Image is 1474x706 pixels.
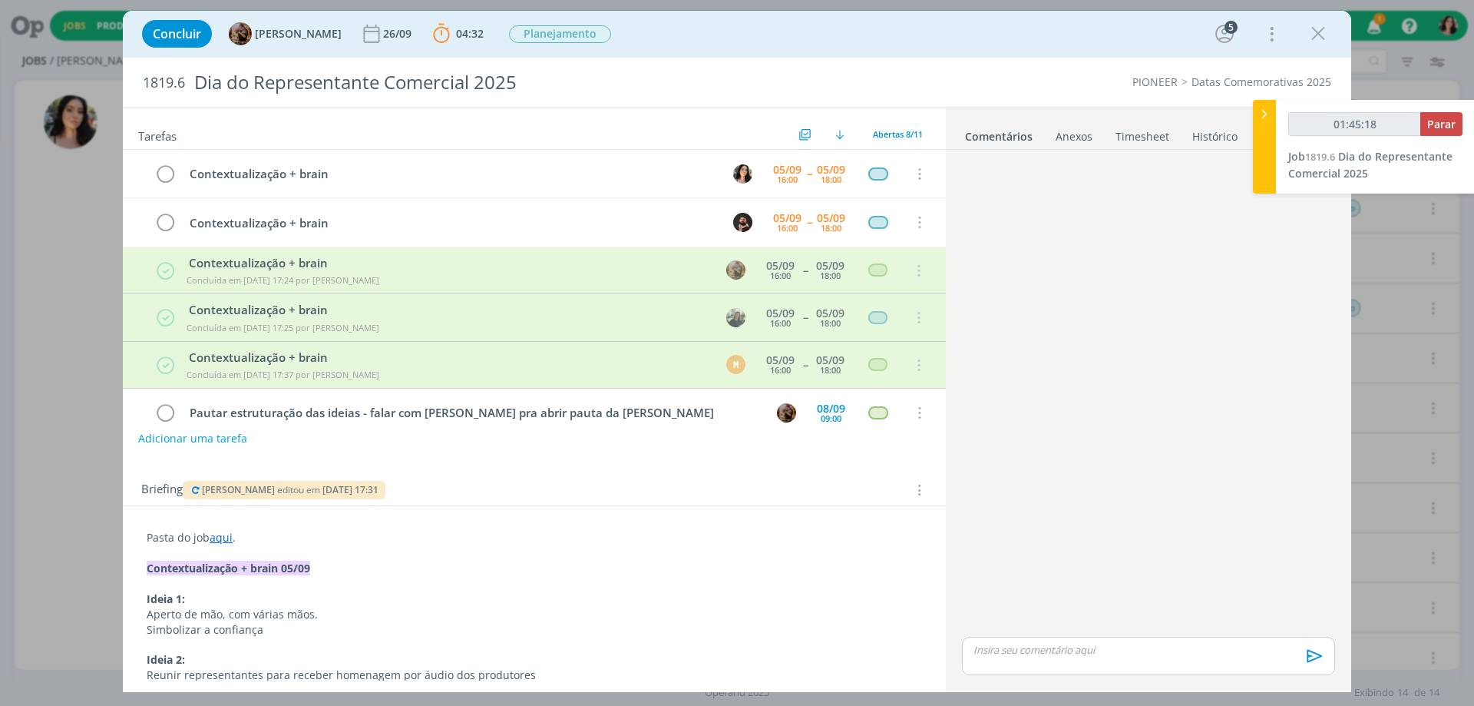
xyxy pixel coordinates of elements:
[187,274,379,286] span: Concluída em [DATE] 17:24 por [PERSON_NAME]
[210,530,233,545] a: aqui
[770,319,791,327] div: 16:00
[770,271,791,280] div: 16:00
[1132,75,1178,89] a: PIONEER
[807,217,811,227] span: --
[137,425,248,452] button: Adicionar uma tarefa
[1288,149,1453,181] a: Job1819.6Dia do Representante Comercial 2025
[456,26,484,41] span: 04:32
[1191,122,1238,144] a: Histórico
[1212,22,1237,46] button: 5
[508,25,612,44] button: Planejamento
[807,168,811,179] span: --
[183,254,712,272] div: Contextualização + brain
[188,64,830,101] div: Dia do Representante Comercial 2025
[187,322,379,333] span: Concluída em [DATE] 17:25 por [PERSON_NAME]
[817,164,845,175] div: 05/09
[873,128,923,140] span: Abertas 8/11
[820,366,841,374] div: 18:00
[803,312,808,323] span: --
[766,260,795,271] div: 05/09
[147,530,922,545] p: Pasta do job .
[147,561,310,575] strong: Contextualização + brain 05/09
[820,271,841,280] div: 18:00
[820,319,841,327] div: 18:00
[817,213,845,224] div: 05/09
[777,175,798,184] div: 16:00
[383,28,415,39] div: 26/09
[202,483,275,496] span: [PERSON_NAME]
[835,130,844,139] img: arrow-down.svg
[803,265,808,276] span: --
[821,175,841,184] div: 18:00
[322,483,378,496] span: [DATE] 17:31
[733,164,752,184] img: T
[731,162,754,185] button: T
[821,224,841,232] div: 18:00
[777,224,798,232] div: 16:00
[141,480,183,500] span: Briefing
[229,22,252,45] img: A
[1115,122,1170,144] a: Timesheet
[138,125,177,144] span: Tarefas
[816,355,844,366] div: 05/09
[775,401,798,424] button: A
[964,122,1033,144] a: Comentários
[153,28,201,40] span: Concluir
[142,20,212,48] button: Concluir
[183,349,712,366] div: Contextualização + brain
[773,164,801,175] div: 05/09
[183,403,762,423] div: Pautar estruturação das ideias - falar com [PERSON_NAME] pra abrir pauta da [PERSON_NAME]
[123,11,1351,692] div: dialog
[187,369,379,380] span: Concluída em [DATE] 17:37 por [PERSON_NAME]
[1420,112,1462,136] button: Parar
[189,485,379,496] button: [PERSON_NAME] editou em [DATE] 17:31
[1056,129,1092,144] div: Anexos
[816,260,844,271] div: 05/09
[147,622,922,638] p: Simbolizar a confiança
[277,483,320,496] span: editou em
[255,28,342,39] span: [PERSON_NAME]
[429,22,487,46] button: 04:32
[817,403,845,414] div: 08/09
[731,210,754,234] button: D
[773,213,801,224] div: 05/09
[509,25,611,43] span: Planejamento
[1224,21,1238,34] div: 5
[1191,75,1331,89] a: Datas Comemorativas 2025
[1288,149,1453,181] span: Dia do Representante Comercial 2025
[821,414,841,423] div: 09:00
[777,403,796,423] img: A
[183,301,712,319] div: Contextualização + brain
[803,360,808,370] span: --
[147,668,922,683] p: Reunir representantes para receber homenagem por áudio dos produtores
[183,164,719,184] div: Contextualização + brain
[770,366,791,374] div: 16:00
[147,592,185,606] strong: Ideia 1:
[1427,117,1456,131] span: Parar
[229,22,342,45] button: A[PERSON_NAME]
[147,652,185,667] strong: Ideia 2:
[147,607,922,622] p: Aperto de mão, com várias mãos.
[766,355,795,366] div: 05/09
[733,213,752,232] img: D
[766,308,795,319] div: 05/09
[183,214,719,233] div: Contextualização + brain
[816,308,844,319] div: 05/09
[143,75,185,91] span: 1819.6
[1305,150,1335,164] span: 1819.6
